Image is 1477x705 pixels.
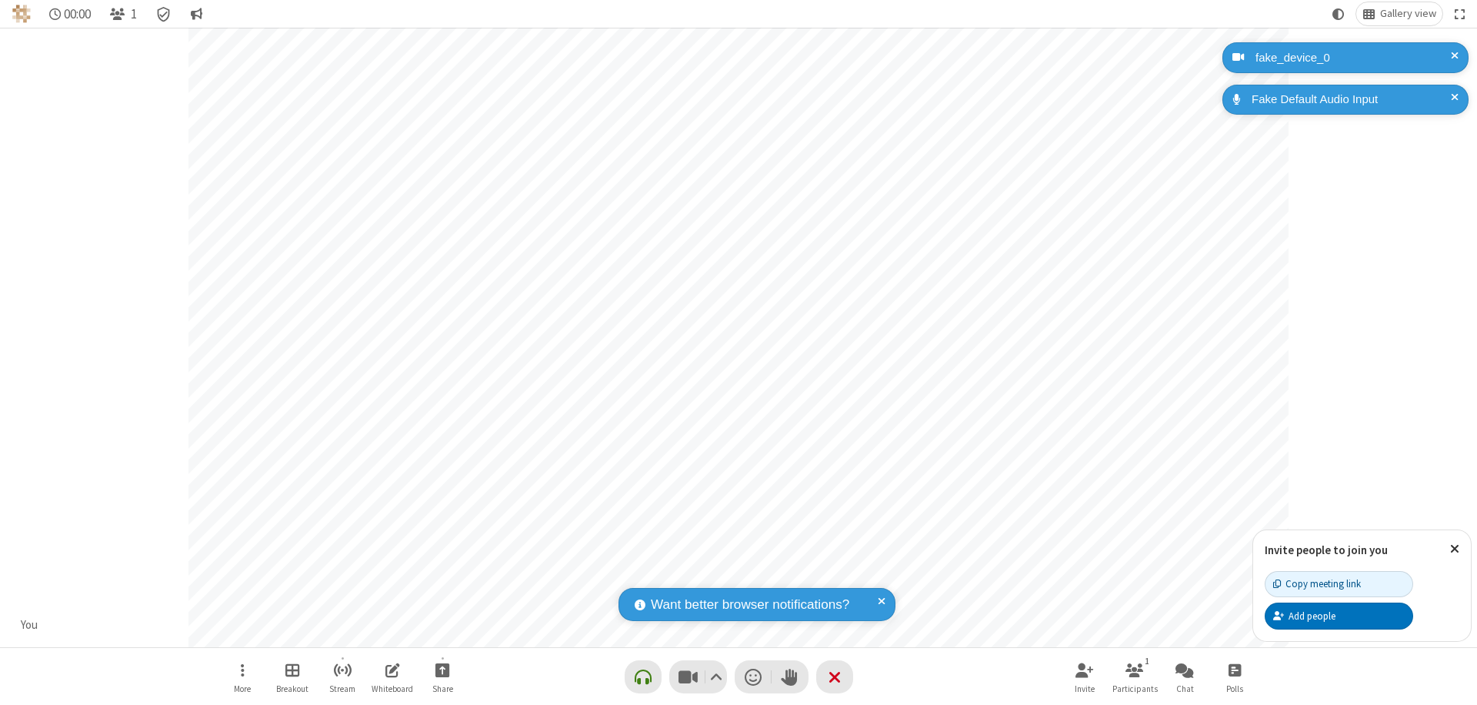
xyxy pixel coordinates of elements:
[1141,654,1154,668] div: 1
[1176,684,1194,693] span: Chat
[1273,576,1361,591] div: Copy meeting link
[131,7,137,22] span: 1
[1162,655,1208,699] button: Open chat
[1439,530,1471,568] button: Close popover
[1265,543,1388,557] label: Invite people to join you
[735,660,772,693] button: Send a reaction
[372,684,413,693] span: Whiteboard
[432,684,453,693] span: Share
[1075,684,1095,693] span: Invite
[625,660,662,693] button: Connect your audio
[219,655,265,699] button: Open menu
[669,660,727,693] button: Stop video (⌘+Shift+V)
[419,655,465,699] button: Start sharing
[149,2,178,25] div: Meeting details Encryption enabled
[705,660,726,693] button: Video setting
[64,7,91,22] span: 00:00
[269,655,315,699] button: Manage Breakout Rooms
[1246,91,1457,109] div: Fake Default Audio Input
[234,684,251,693] span: More
[772,660,809,693] button: Raise hand
[1212,655,1258,699] button: Open poll
[1326,2,1351,25] button: Using system theme
[276,684,308,693] span: Breakout
[43,2,98,25] div: Timer
[1380,8,1436,20] span: Gallery view
[15,616,44,634] div: You
[1250,49,1457,67] div: fake_device_0
[1265,603,1413,629] button: Add people
[1062,655,1108,699] button: Invite participants (⌘+Shift+I)
[369,655,415,699] button: Open shared whiteboard
[1356,2,1442,25] button: Change layout
[1449,2,1472,25] button: Fullscreen
[329,684,355,693] span: Stream
[1226,684,1243,693] span: Polls
[103,2,143,25] button: Open participant list
[1112,655,1158,699] button: Open participant list
[1265,571,1413,597] button: Copy meeting link
[816,660,853,693] button: End or leave meeting
[1112,684,1158,693] span: Participants
[651,595,849,615] span: Want better browser notifications?
[184,2,208,25] button: Conversation
[319,655,365,699] button: Start streaming
[12,5,31,23] img: QA Selenium DO NOT DELETE OR CHANGE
